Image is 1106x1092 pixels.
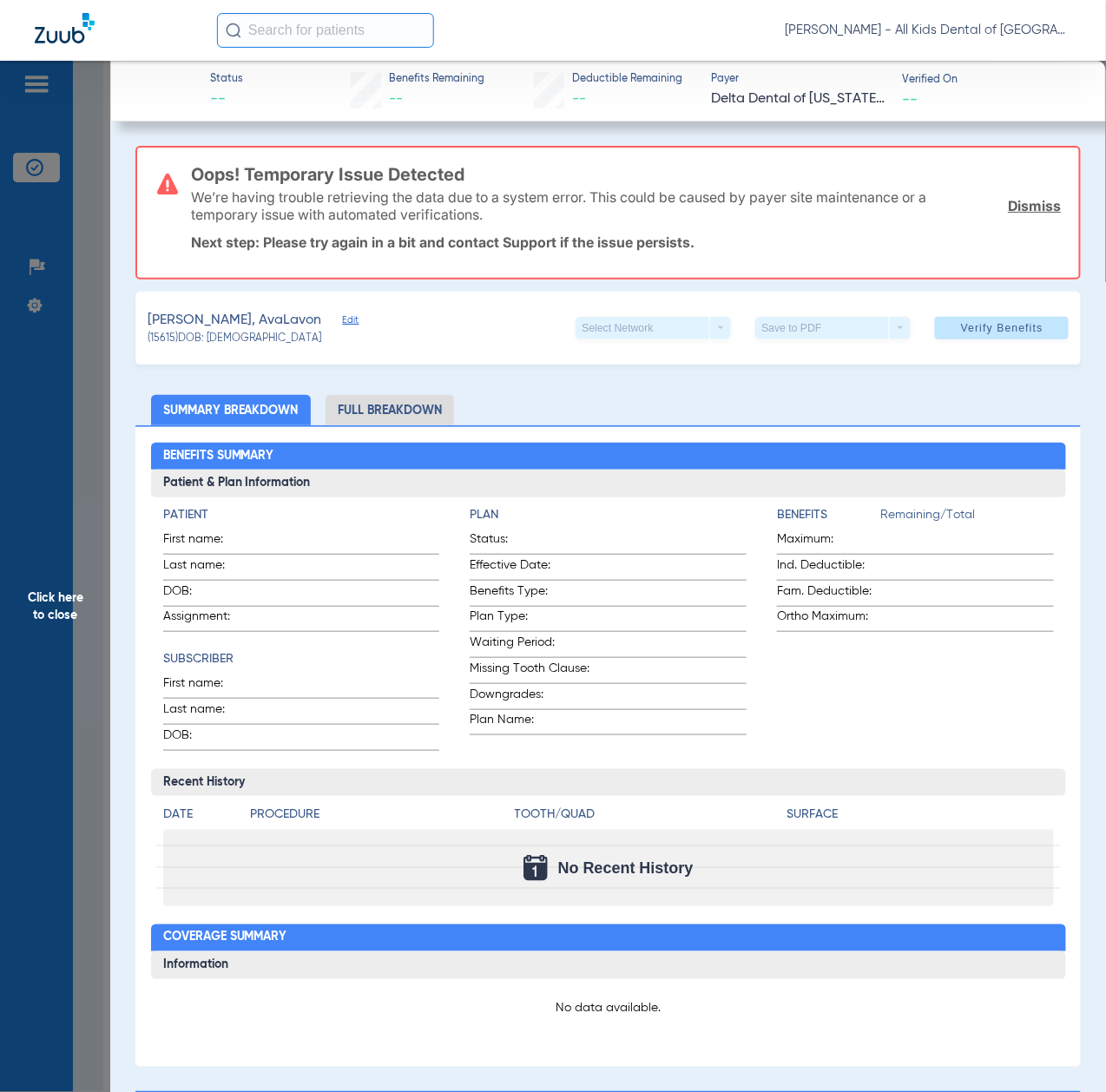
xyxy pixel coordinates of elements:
[326,395,454,425] li: Full Breakdown
[470,582,597,606] span: Benefits Type:
[210,89,243,110] span: --
[151,924,1066,952] h2: Coverage Summary
[151,443,1066,470] h2: Benefits Summary
[572,72,682,88] span: Deductible Remaining
[711,72,886,88] span: Payer
[470,686,597,709] span: Downgrades:
[148,310,321,332] span: [PERSON_NAME], AvaLavon
[389,72,484,88] span: Benefits Remaining
[711,89,886,110] span: Delta Dental of [US_STATE] Federal
[880,506,1054,530] span: Remaining/Total
[163,727,248,750] span: DOB:
[163,701,248,724] span: Last name:
[777,506,880,524] h4: Benefits
[163,806,236,830] app-breakdown-title: Date
[777,506,880,530] app-breakdown-title: Benefits
[163,608,248,631] span: Assignment:
[151,769,1066,797] h3: Recent History
[470,660,597,683] span: Missing Tooth Clause:
[470,556,597,580] span: Effective Date:
[787,806,1054,830] app-breakdown-title: Surface
[191,188,996,223] p: We’re having trouble retrieving the data due to a system error. This could be caused by payer sit...
[961,321,1043,335] span: Verify Benefits
[151,951,1066,979] h3: Information
[163,806,236,824] h4: Date
[470,506,747,524] h4: Plan
[523,855,548,881] img: Calendar
[163,530,248,554] span: First name:
[163,650,440,668] h4: Subscriber
[777,530,880,554] span: Maximum:
[935,317,1069,339] button: Verify Benefits
[572,92,586,106] span: --
[470,711,597,734] span: Plan Name:
[1019,1009,1106,1092] iframe: Chat Widget
[251,806,509,830] app-breakdown-title: Procedure
[226,23,241,38] img: Search Icon
[163,506,440,524] h4: Patient
[210,72,243,88] span: Status
[787,806,1054,824] h4: Surface
[902,73,1077,89] span: Verified On
[343,314,359,331] span: Edit
[777,582,880,606] span: Fam. Deductible:
[163,674,248,698] span: First name:
[515,806,781,824] h4: Tooth/Quad
[902,89,918,108] span: --
[157,174,178,194] img: error-icon
[163,582,248,606] span: DOB:
[217,13,434,48] input: Search for patients
[470,634,597,657] span: Waiting Period:
[151,395,311,425] li: Summary Breakdown
[777,556,880,580] span: Ind. Deductible:
[515,806,781,830] app-breakdown-title: Tooth/Quad
[191,234,1061,251] p: Next step: Please try again in a bit and contact Support if the issue persists.
[148,332,321,347] span: (15615) DOB: [DEMOGRAPHIC_DATA]
[558,859,694,877] span: No Recent History
[151,470,1066,497] h3: Patient & Plan Information
[251,806,509,824] h4: Procedure
[777,608,880,631] span: Ortho Maximum:
[1008,197,1061,214] a: Dismiss
[470,608,597,631] span: Plan Type:
[163,556,248,580] span: Last name:
[191,166,1061,183] h3: Oops! Temporary Issue Detected
[470,530,597,554] span: Status:
[389,92,403,106] span: --
[35,13,95,43] img: Zuub Logo
[785,22,1071,39] span: [PERSON_NAME] - All Kids Dental of [GEOGRAPHIC_DATA]
[163,1000,1054,1017] p: No data available.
